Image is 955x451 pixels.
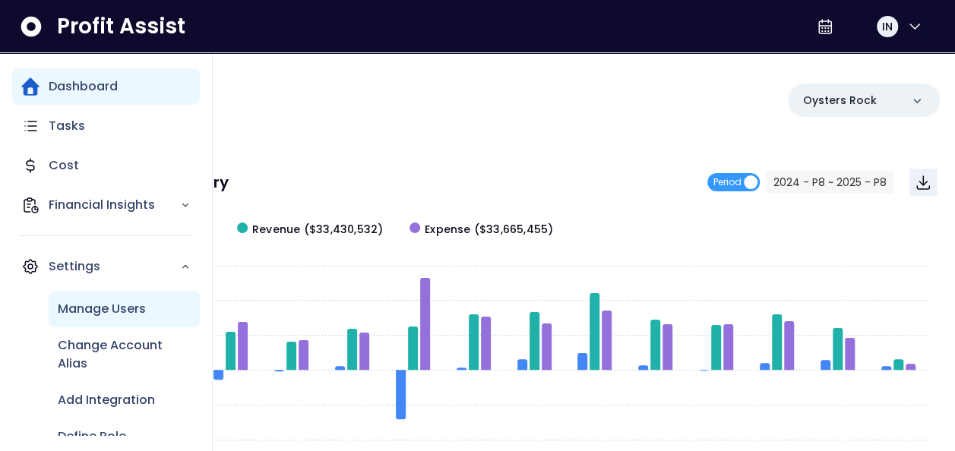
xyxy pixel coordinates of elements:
[909,169,937,196] button: Download
[49,117,85,135] p: Tasks
[766,171,894,194] button: 2024 - P8 ~ 2025 - P8
[882,19,893,34] span: IN
[58,427,126,446] p: Define Role
[49,77,118,96] p: Dashboard
[58,300,146,318] p: Manage Users
[713,173,742,191] span: Period
[58,336,191,373] p: Change Account Alias
[425,222,553,238] span: Expense ($33,665,455)
[58,391,155,409] p: Add Integration
[803,93,877,109] p: Oysters Rock
[49,156,79,175] p: Cost
[252,222,383,238] span: Revenue ($33,430,532)
[57,13,185,40] span: Profit Assist
[49,196,180,214] p: Financial Insights
[49,257,180,276] p: Settings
